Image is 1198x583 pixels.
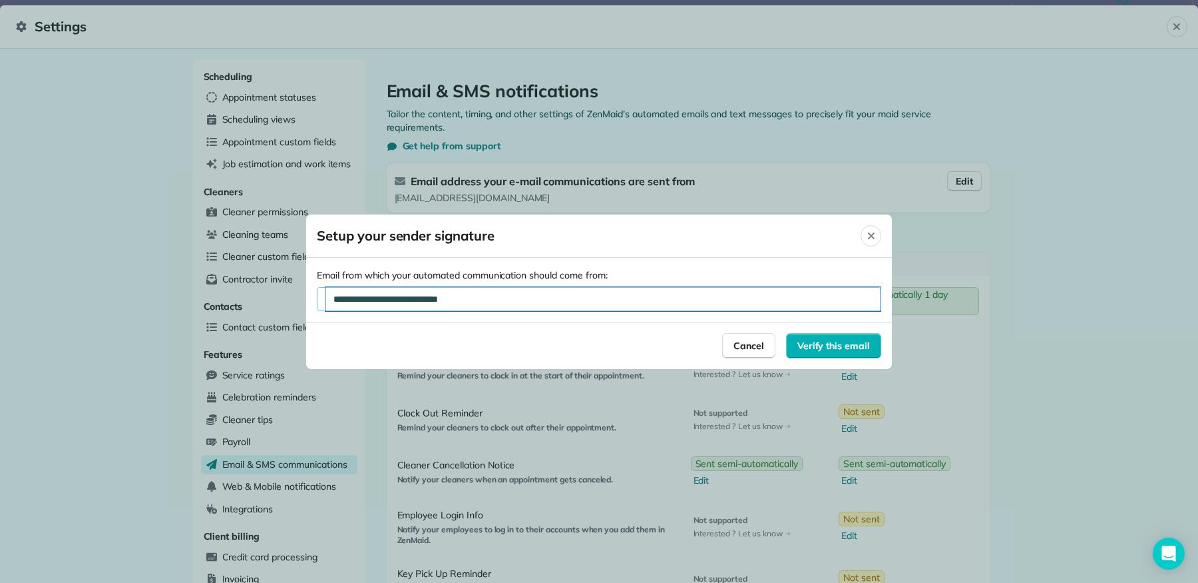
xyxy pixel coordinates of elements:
[722,333,775,358] button: Cancel
[861,225,881,247] button: Close
[786,333,881,358] button: Verify this email
[317,225,861,247] span: Setup your sender signature
[797,339,870,352] span: Verify this email
[733,339,764,352] span: Cancel
[317,269,881,282] label: Email from which your automated communication should come from:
